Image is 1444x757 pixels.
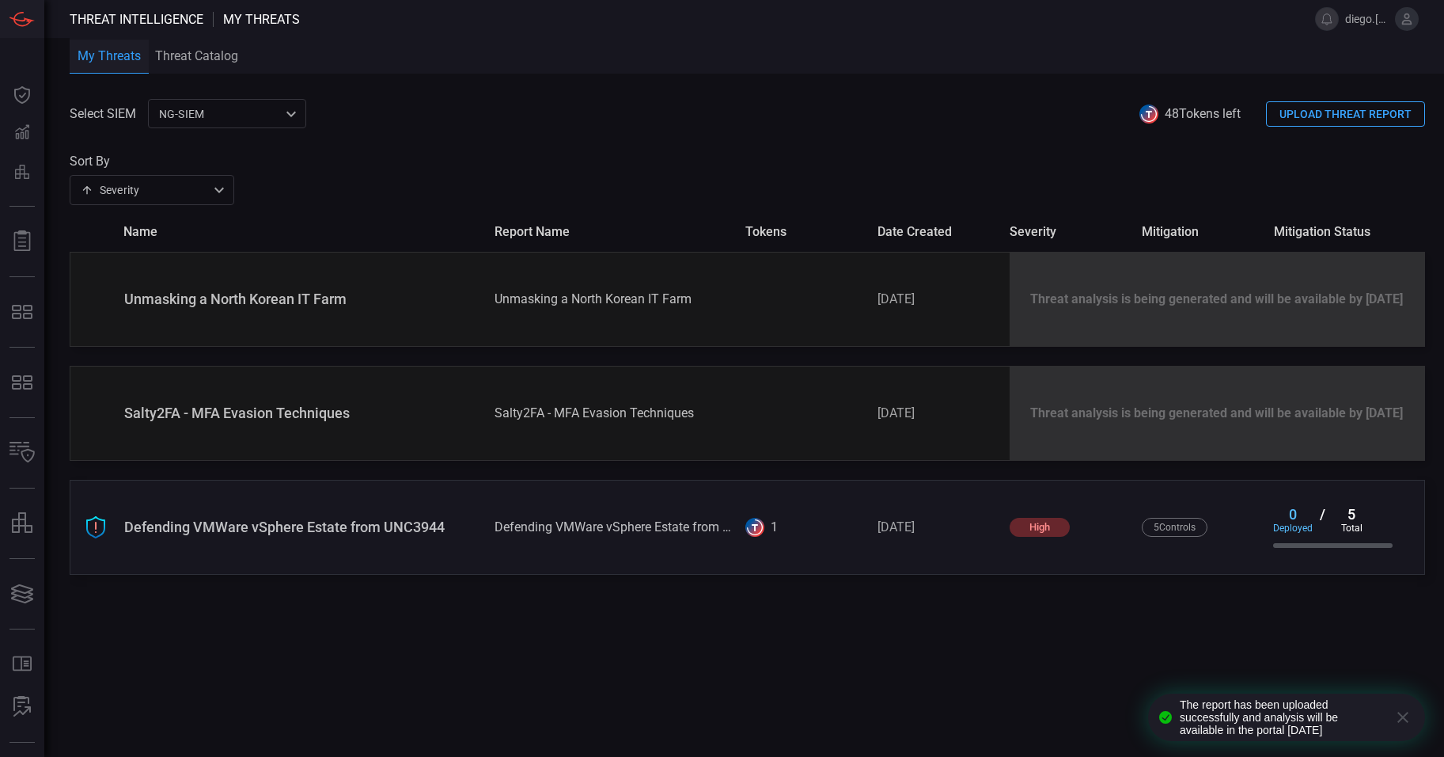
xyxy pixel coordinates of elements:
span: My Threats [223,12,300,27]
div: Salty2FA - MFA Evasion Techniques [124,405,482,421]
span: mitigation status [1274,224,1393,239]
div: Threat analysis is being generated and will be available by 09-22-2025 [1010,367,1424,460]
div: Salty2FA - MFA Evasion Techniques [495,405,733,420]
button: Preventions [3,152,41,190]
div: deployed [1273,523,1313,534]
button: UPLOAD THREAT REPORT [1266,101,1425,127]
div: Threat analysis is being generated and will be available by 08-21-2025 [1010,253,1424,346]
div: 5 Control s [1142,518,1207,537]
span: tokens [745,224,865,239]
div: total [1332,523,1371,534]
div: 5 [1332,506,1371,523]
div: [DATE] [877,405,997,420]
label: Select SIEM [70,106,136,121]
div: [DATE] [877,291,997,306]
span: Threat Intelligence [70,12,203,27]
div: 1 [771,519,778,534]
div: 0 [1273,506,1313,523]
label: Sort By [70,154,234,169]
span: 48 Tokens left [1165,106,1241,121]
div: Unmasking a North Korean IT Farm [495,291,733,306]
button: Detections [3,114,41,152]
button: Reports [3,223,41,261]
span: report name [495,224,733,239]
span: date created [877,224,997,239]
div: Defending VMWare vSphere Estate from UNC3944 [495,519,733,534]
button: MITRE - Exposures [3,293,41,331]
button: My Threats [70,40,149,75]
div: Unmasking a North Korean IT Farm [124,291,482,307]
span: mitigation [1142,224,1261,239]
div: Defending VMWare vSphere Estate from UNC3944 [124,519,482,535]
div: high [1010,518,1070,537]
div: / [1313,506,1332,534]
span: name [123,224,482,239]
button: ALERT ANALYSIS [3,688,41,726]
button: assets [3,504,41,542]
div: [DATE] [877,519,997,534]
button: MITRE - Detection Posture [3,363,41,401]
span: diego.[PERSON_NAME].amandi [1345,13,1389,25]
button: Inventory [3,434,41,472]
div: The report has been uploaded successfully and analysis will be available in the portal [DATE] [1180,698,1382,736]
button: Rule Catalog [3,645,41,683]
div: Severity [81,182,209,198]
span: severity [1010,224,1129,239]
button: Dashboard [3,76,41,114]
p: NG-SIEM [159,106,281,122]
button: Cards [3,575,41,613]
button: Threat Catalog [149,38,244,74]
